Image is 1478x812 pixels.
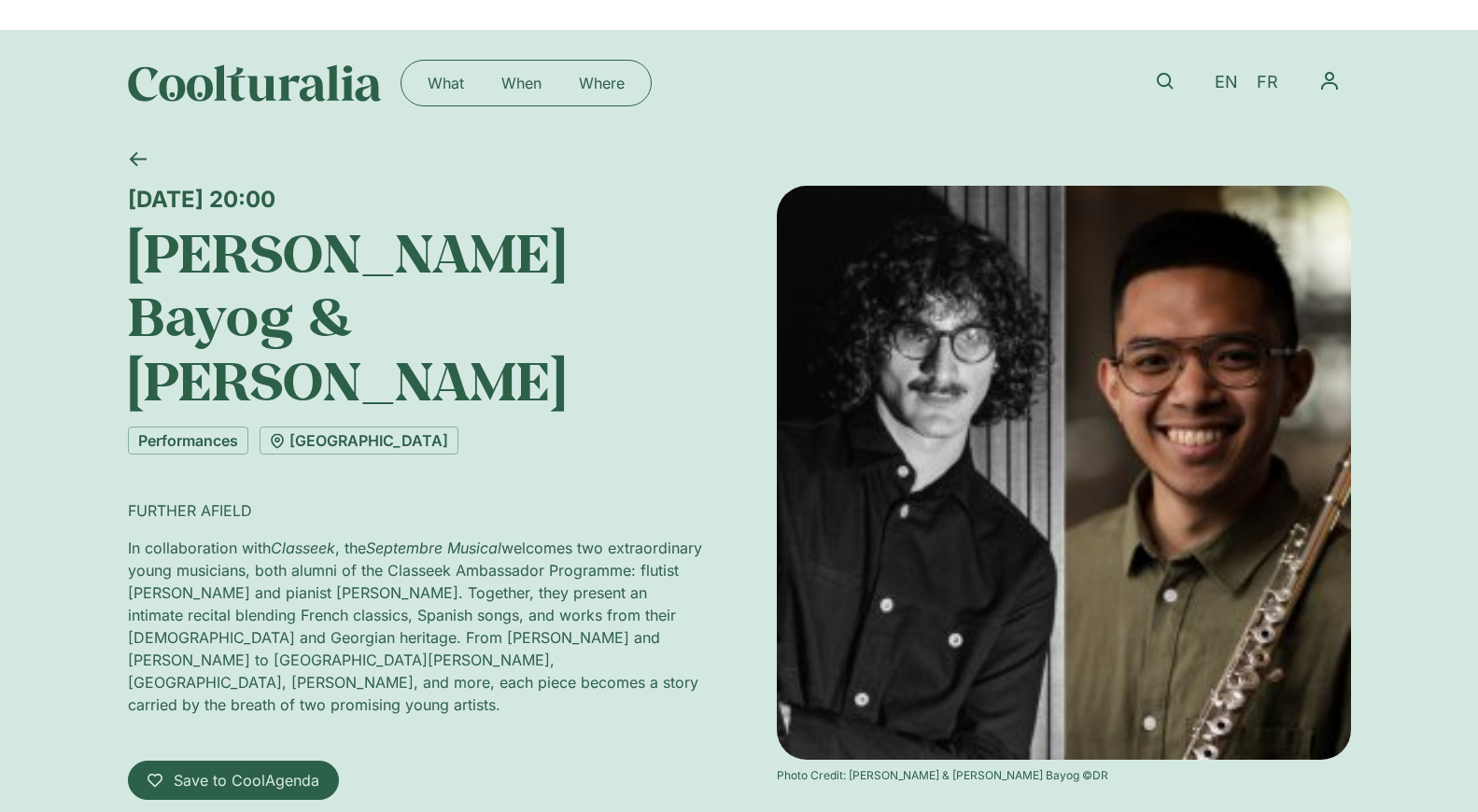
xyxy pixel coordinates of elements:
p: In collaboration with , the welcomes two extraordinary young musicians, both alumni of the Classe... [128,537,702,716]
p: FURTHER AFIELD [128,499,702,522]
span: Save to CoolAgenda [174,769,319,791]
div: [DATE] 20:00 [128,186,702,213]
em: Septembre Musical [366,539,501,557]
nav: Menu [1308,60,1351,103]
a: What [409,68,483,98]
button: Menu Toggle [1308,60,1351,103]
a: Where [560,68,643,98]
a: EN [1205,69,1247,96]
span: FR [1257,73,1278,92]
h1: [PERSON_NAME] Bayog & [PERSON_NAME] [128,220,702,412]
a: Save to CoolAgenda [128,761,339,800]
span: EN [1215,73,1238,92]
a: [GEOGRAPHIC_DATA] [260,427,458,455]
nav: Menu [409,68,643,98]
div: Photo Credit: [PERSON_NAME] & [PERSON_NAME] Bayog ©DR [777,767,1351,784]
a: FR [1247,69,1288,96]
a: When [483,68,560,98]
a: Performances [128,427,248,455]
em: Classeek [271,539,335,557]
